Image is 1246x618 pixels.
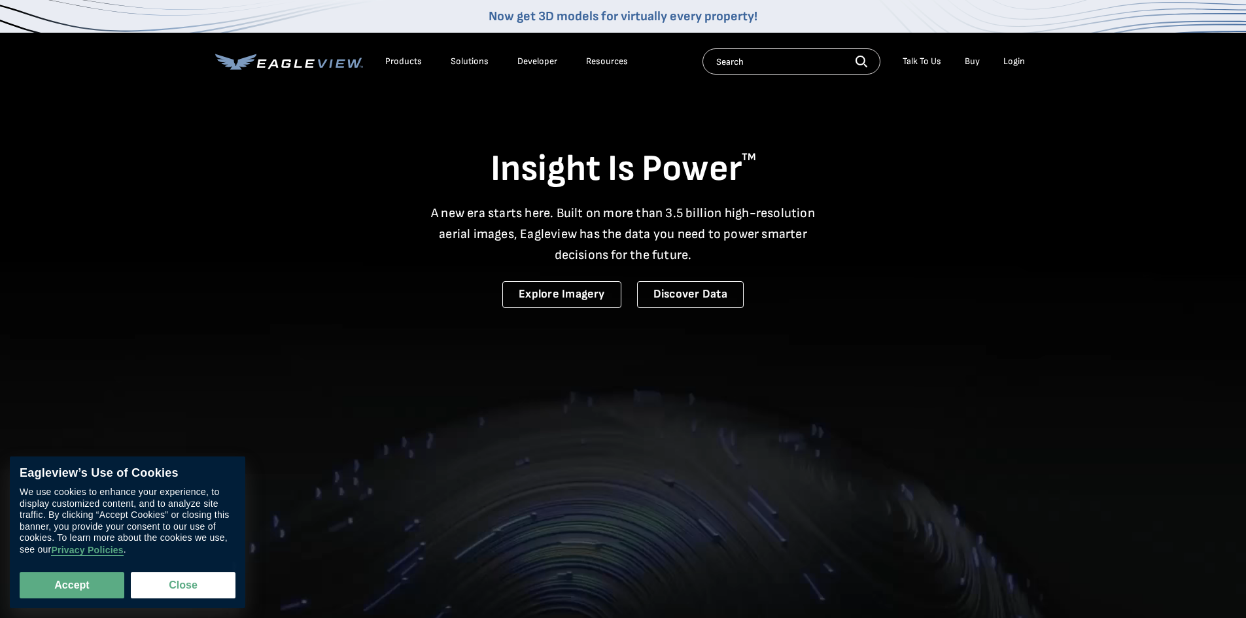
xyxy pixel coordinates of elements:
[20,572,124,598] button: Accept
[20,466,235,481] div: Eagleview’s Use of Cookies
[451,56,489,67] div: Solutions
[51,545,123,556] a: Privacy Policies
[20,487,235,556] div: We use cookies to enhance your experience, to display customized content, and to analyze site tra...
[489,9,757,24] a: Now get 3D models for virtually every property!
[517,56,557,67] a: Developer
[637,281,744,308] a: Discover Data
[965,56,980,67] a: Buy
[586,56,628,67] div: Resources
[215,146,1031,192] h1: Insight Is Power
[131,572,235,598] button: Close
[742,151,756,163] sup: TM
[502,281,621,308] a: Explore Imagery
[423,203,823,266] p: A new era starts here. Built on more than 3.5 billion high-resolution aerial images, Eagleview ha...
[903,56,941,67] div: Talk To Us
[385,56,422,67] div: Products
[1003,56,1025,67] div: Login
[702,48,880,75] input: Search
